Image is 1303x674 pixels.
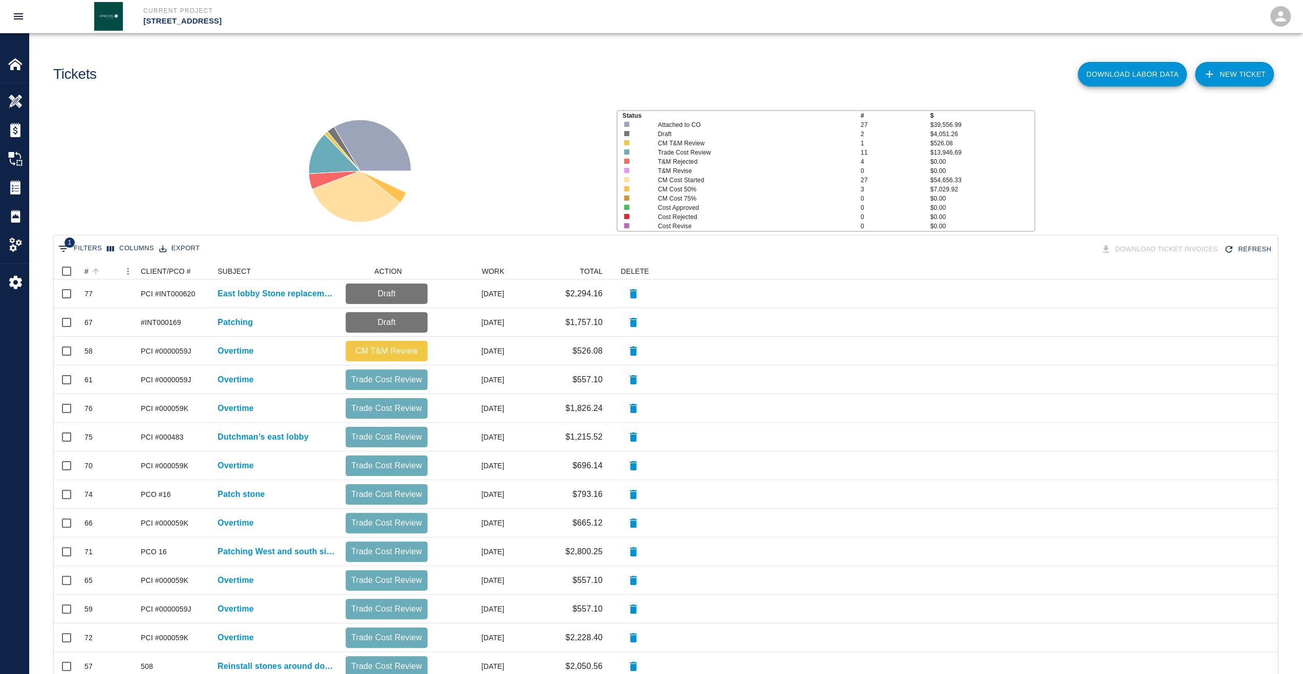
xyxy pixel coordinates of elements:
div: [DATE] [433,451,509,480]
p: Trade Cost Review [350,660,423,672]
p: Trade Cost Review [350,517,423,529]
button: Download Labor Data [1078,62,1187,86]
div: # [79,263,136,279]
div: WORK [482,263,504,279]
button: Menu [120,264,136,279]
iframe: Chat Widget [1252,625,1303,674]
div: [DATE] [433,537,509,566]
p: $54,656.33 [930,176,1035,185]
p: $39,556.99 [930,120,1035,129]
p: $7,029.92 [930,185,1035,194]
p: $0.00 [930,157,1035,166]
p: $1,757.10 [565,316,603,329]
p: $793.16 [572,488,603,501]
p: $557.10 [572,574,603,586]
p: $557.10 [572,603,603,615]
div: PCI #000059K [141,403,188,414]
a: Overtime [218,374,254,386]
p: Cost Revise [658,222,840,231]
p: CM T&M Review [350,345,423,357]
p: $1,826.24 [565,402,603,415]
p: Cost Rejected [658,212,840,222]
p: Trade Cost Review [350,374,423,386]
p: Cost Approved [658,203,840,212]
p: $0.00 [930,194,1035,203]
p: Current Project [143,6,707,15]
p: CM T&M Review [658,139,840,148]
div: PCI #000059K [141,518,188,528]
button: Sort [89,264,103,278]
a: Dutchman’s east lobby [218,431,309,443]
div: 65 [84,575,93,585]
div: [DATE] [433,595,509,623]
button: open drawer [6,4,31,29]
div: [DATE] [433,623,509,652]
p: $2,050.56 [565,660,603,672]
div: [DATE] [433,480,509,509]
p: Overtime [218,402,254,415]
div: 76 [84,403,93,414]
p: 0 [861,194,930,203]
div: PCI #000483 [141,432,183,442]
p: $526.08 [930,139,1035,148]
div: PCI #0000059J [141,346,191,356]
a: Patch stone [218,488,265,501]
p: 11 [861,148,930,157]
div: 74 [84,489,93,499]
div: ACTION [374,263,402,279]
p: CM Cost 50% [658,185,840,194]
p: $ [930,111,1035,120]
div: [DATE] [433,566,509,595]
p: $0.00 [930,222,1035,231]
div: TOTAL [509,263,608,279]
p: $0.00 [930,212,1035,222]
p: 0 [861,222,930,231]
div: [DATE] [433,365,509,394]
p: T&M Revise [658,166,840,176]
div: [DATE] [433,337,509,365]
div: 508 [141,661,153,671]
p: 4 [861,157,930,166]
p: Trade Cost Review [350,574,423,586]
p: Attached to CO [658,120,840,129]
p: Trade Cost Review [658,148,840,157]
p: Trade Cost Review [350,460,423,472]
p: CM Cost Started [658,176,840,185]
a: Overtime [218,460,254,472]
p: Trade Cost Review [350,402,423,415]
a: Overtime [218,632,254,644]
p: $0.00 [930,203,1035,212]
p: $2,800.25 [565,546,603,558]
div: DELETE [621,263,649,279]
p: 3 [861,185,930,194]
a: Patching West and south side [218,546,335,558]
p: Overtime [218,603,254,615]
p: 0 [861,203,930,212]
div: 75 [84,432,93,442]
div: 70 [84,461,93,471]
p: Draft [350,316,423,329]
a: East lobby Stone replacement [218,288,335,300]
p: $557.10 [572,374,603,386]
a: Overtime [218,517,254,529]
a: Reinstall stones around door North elevator lobby [218,660,335,672]
a: NEW TICKET [1195,62,1274,86]
p: $665.12 [572,517,603,529]
button: Show filters [56,241,104,257]
div: 61 [84,375,93,385]
p: [STREET_ADDRESS] [143,15,707,27]
p: $696.14 [572,460,603,472]
p: $0.00 [930,166,1035,176]
div: [DATE] [433,423,509,451]
span: 1 [65,237,75,248]
div: PCI #000059K [141,461,188,471]
a: Overtime [218,574,254,586]
p: $13,946.69 [930,148,1035,157]
a: Patching [218,316,253,329]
